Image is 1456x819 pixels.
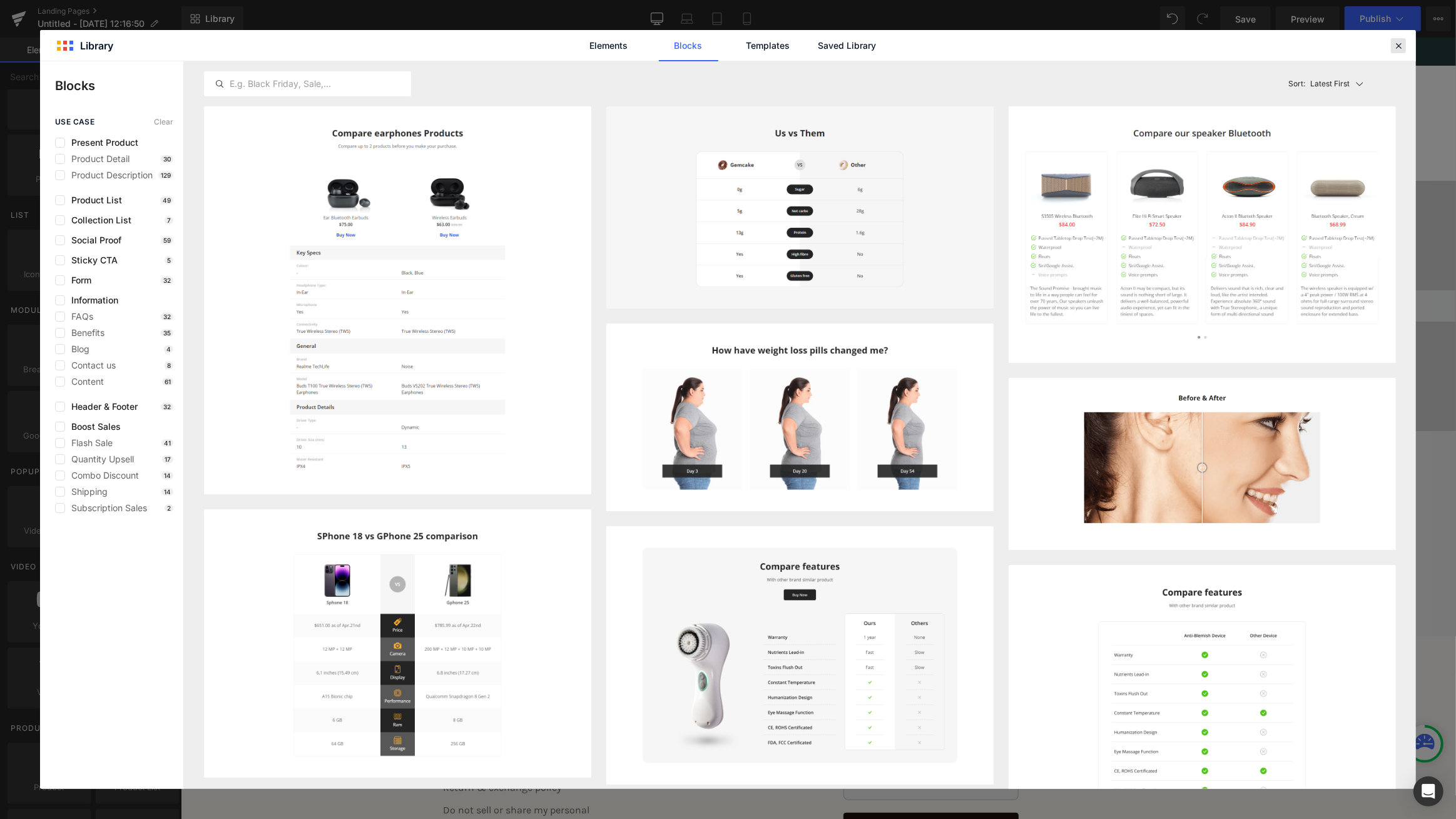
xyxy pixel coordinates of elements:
[462,668,572,679] a: Order a Custom Artwork
[65,235,121,245] span: Social Proof
[165,216,173,224] p: 7
[262,766,409,793] a: Do not sell or share my personal information
[65,295,118,305] span: Information
[1009,378,1396,550] img: image
[65,422,121,432] span: Boost Sales
[1310,78,1350,89] p: Latest First
[161,472,173,479] p: 14
[663,728,838,763] input: Enter your email address...
[65,487,108,497] span: Shipping
[1288,79,1305,88] span: Sort:
[1283,61,1396,106] button: Latest FirstSort:Latest First
[65,255,118,265] span: Sticky CTA
[937,84,972,114] a: Search
[55,118,94,126] span: use case
[65,170,153,180] span: Product Description
[65,402,138,412] span: Header & Footer
[663,653,838,713] p: Limited edition prints and originals are available on only a few days a year. Email subscribers g...
[161,277,173,284] p: 32
[161,313,173,320] p: 32
[65,138,138,148] span: Present Product
[164,345,173,353] p: 4
[606,526,994,785] img: image
[659,30,718,61] a: Blocks
[1413,776,1443,806] div: Open Intercom Messenger
[165,504,173,512] p: 2
[161,439,173,447] p: 41
[715,84,786,116] a: ABOUT
[161,488,173,496] p: 14
[65,377,104,387] span: Content
[165,362,173,369] p: 8
[1009,106,1396,363] img: image
[579,30,639,61] a: Elements
[162,378,173,385] p: 61
[999,93,1013,106] span: 0
[55,76,183,95] p: Blocks
[65,454,134,464] span: Quantity Upsell
[161,403,173,410] p: 32
[993,28,1021,56] a: Pratartist on Instagram
[972,84,1013,114] a: Continue Shopping
[161,155,173,163] p: 30
[65,195,122,205] span: Product List
[352,84,927,116] nav: Main
[643,486,755,511] a: Add Single Section
[520,486,633,511] a: Explore Blocks
[262,744,380,756] a: Return & exchange policy
[65,275,91,285] span: Form
[65,215,131,225] span: Collection List
[204,106,591,494] img: image
[282,521,993,529] p: or Drag & Drop elements from left sidebar
[161,329,173,337] p: 35
[262,721,300,733] a: T's & C's
[65,438,113,448] span: Flash Sale
[65,471,139,481] span: Combo Discount
[65,312,93,322] span: FAQs
[738,30,798,61] a: Templates
[65,154,130,164] span: Product Detail
[65,344,89,354] span: Blog
[205,76,410,91] input: E.g. Black Friday, Sale,...
[204,509,591,778] img: image
[262,629,437,643] h2: Footer Menu
[65,360,116,370] span: Contact us
[663,629,838,643] h2: News & Updates
[606,323,994,511] img: image
[818,30,877,61] a: Saved Library
[462,629,638,656] h2: Interested in custom bespoke art just for you?
[786,84,860,116] a: CONTACT
[154,118,173,126] span: Clear
[614,84,715,116] a: COMMISIONS
[65,503,147,513] span: Subscription Sales
[65,328,104,338] span: Benefits
[432,84,528,116] a: ORIGINALS
[162,455,173,463] p: 17
[161,237,173,244] p: 59
[165,257,173,264] p: 5
[606,106,994,308] img: image
[158,171,173,179] p: 129
[262,676,294,688] a: Search
[528,84,614,116] a: UPCOMING
[262,654,298,666] a: Contact
[262,699,323,711] a: Privacy policy
[262,66,337,133] a: Pratartist
[663,775,838,807] input: Sign Up
[160,196,173,204] p: 49
[262,66,337,133] img: Abstract art Pratima Aravabhoomi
